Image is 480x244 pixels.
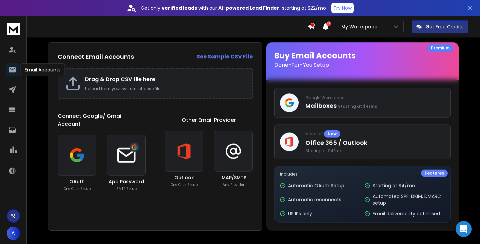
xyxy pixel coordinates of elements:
[85,75,245,83] h2: Drag & Drop CSV file here
[305,148,445,154] span: Starting at $4/mo
[7,227,20,240] button: A
[331,3,354,13] button: Try Now
[274,50,451,69] h1: Buy Email Accounts
[85,86,245,91] p: Upload from your system, choose file
[338,103,377,109] span: Starting at $4/mo
[182,116,236,124] h1: Other Email Provider
[305,138,445,148] p: Office 365 / Outlook
[373,193,445,206] p: Automated SPF, DKIM, DMARC setup
[324,130,340,138] div: New
[305,130,445,138] p: Microsoft
[171,182,198,187] p: One Click Setup
[456,221,472,237] div: Open Intercom Messenger
[218,5,281,11] strong: AI-powered Lead Finder,
[197,53,253,60] strong: See Sample CSV File
[7,23,20,35] img: logo
[288,210,312,217] p: US IPs only
[280,172,445,177] p: Includes
[197,53,253,61] a: See Sample CSV File
[58,112,146,128] h1: Connect Google/ Gmail Account
[333,5,352,11] p: Try Now
[373,182,415,189] p: Starting at $4/mo
[116,186,137,191] p: SMTP Setup
[421,170,448,177] div: Features
[288,196,341,203] p: Automatic reconnects
[174,174,194,181] h3: Outlook
[223,182,244,187] p: Any Provider
[288,182,344,189] p: Automatic OAuth Setup
[341,23,380,30] p: My Workspace
[305,101,445,110] p: Mailboxes
[220,174,246,181] h3: IMAP/SMTP
[426,23,464,30] p: Get Free Credits
[412,20,468,33] button: Get Free Credits
[305,95,445,100] p: Google Workspace
[69,178,85,185] h3: OAuth
[109,178,144,185] h3: App Password
[20,63,65,76] div: Email Accounts
[373,210,440,217] p: Email deliverability optimised
[427,44,453,52] div: Premium
[58,52,134,61] h2: Connect Email Accounts
[141,5,326,11] p: Get only with our starting at $22/mo
[326,21,331,26] span: 17
[162,5,197,11] strong: verified leads
[64,186,91,191] p: One Click Setup
[274,61,451,69] p: Done-For-You Setup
